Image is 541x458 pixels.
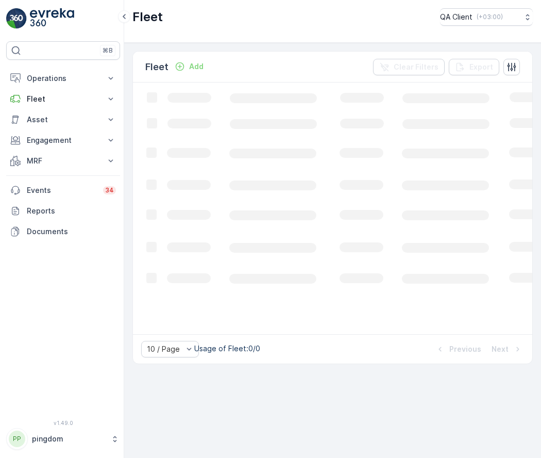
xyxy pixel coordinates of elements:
[27,206,116,216] p: Reports
[440,12,472,22] p: QA Client
[440,8,533,26] button: QA Client(+03:00)
[394,62,438,72] p: Clear Filters
[6,68,120,89] button: Operations
[6,130,120,151] button: Engagement
[27,135,99,145] p: Engagement
[105,186,114,194] p: 34
[6,221,120,242] a: Documents
[434,343,482,355] button: Previous
[27,73,99,84] p: Operations
[27,156,99,166] p: MRF
[171,60,208,73] button: Add
[27,185,97,195] p: Events
[6,151,120,171] button: MRF
[103,46,113,55] p: ⌘B
[6,428,120,450] button: PPpingdom
[9,431,25,447] div: PP
[373,59,445,75] button: Clear Filters
[145,60,168,74] p: Fleet
[30,8,74,29] img: logo_light-DOdMpM7g.png
[492,344,509,354] p: Next
[132,9,163,25] p: Fleet
[27,114,99,125] p: Asset
[6,420,120,426] span: v 1.49.0
[469,62,493,72] p: Export
[477,13,503,21] p: ( +03:00 )
[491,343,524,355] button: Next
[189,61,204,72] p: Add
[6,201,120,221] a: Reports
[6,180,120,201] a: Events34
[27,226,116,237] p: Documents
[449,59,499,75] button: Export
[449,344,481,354] p: Previous
[194,343,260,354] p: Usage of Fleet : 0/0
[6,109,120,130] button: Asset
[32,434,106,444] p: pingdom
[6,89,120,109] button: Fleet
[6,8,27,29] img: logo
[27,94,99,104] p: Fleet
